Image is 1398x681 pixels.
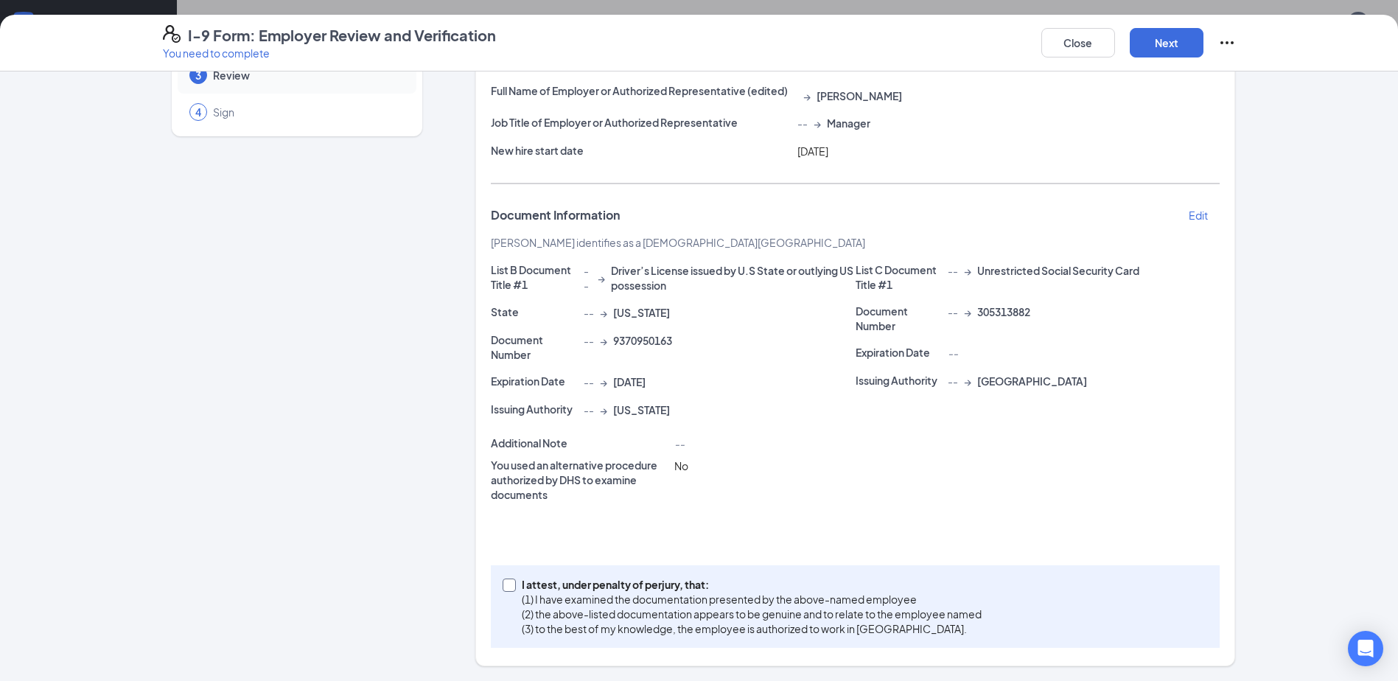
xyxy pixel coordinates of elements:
p: You used an alternative procedure authorized by DHS to examine documents [491,458,668,502]
span: → [814,116,821,130]
span: Driver’s License issued by U.S State or outlying US possession [611,263,856,293]
p: I attest, under penalty of perjury, that: [522,577,982,592]
div: Open Intercom Messenger [1348,631,1383,666]
span: 305313882 [977,304,1030,319]
p: (1) I have examined the documentation presented by the above-named employee [522,592,982,607]
span: -- [948,346,958,360]
span: → [598,270,605,285]
span: [US_STATE] [613,402,670,417]
span: [PERSON_NAME] [817,88,902,103]
span: Manager [827,116,870,130]
p: You need to complete [163,46,496,60]
span: 9370950163 [613,333,672,348]
p: (2) the above-listed documentation appears to be genuine and to relate to the employee named [522,607,982,621]
span: -- [584,263,592,293]
svg: Ellipses [1218,34,1236,52]
span: Sign [213,105,402,119]
p: Job Title of Employer or Authorized Representative [491,115,791,130]
span: No [674,459,688,472]
span: → [600,374,607,389]
p: List C Document Title #1 [856,262,943,292]
span: [DATE] [797,144,828,158]
p: Additional Note [491,436,668,450]
span: -- [948,304,958,319]
span: [DATE] [613,374,646,389]
span: 4 [195,105,201,119]
span: -- [948,374,958,388]
p: Issuing Authority [491,402,578,416]
span: Unrestricted Social Security Card [977,263,1139,278]
span: → [964,263,971,278]
p: List B Document Title #1 [491,262,578,292]
button: Close [1041,28,1115,57]
p: State [491,304,578,319]
h4: I-9 Form: Employer Review and Verification [188,25,496,46]
span: -- [948,263,958,278]
p: New hire start date [491,143,791,158]
span: -- [584,333,594,348]
span: [US_STATE] [613,305,670,320]
p: Expiration Date [491,374,578,388]
p: Document Number [856,304,943,333]
span: -- [584,305,594,320]
span: → [600,333,607,348]
p: Document Number [491,332,578,362]
span: -- [674,437,685,450]
p: Edit [1189,208,1208,223]
span: → [803,88,811,103]
p: Expiration Date [856,345,943,360]
span: Document Information [491,208,620,223]
span: [PERSON_NAME] identifies as a [DEMOGRAPHIC_DATA][GEOGRAPHIC_DATA] [491,236,865,249]
span: [GEOGRAPHIC_DATA] [977,374,1087,388]
span: 3 [195,68,201,83]
p: (3) to the best of my knowledge, the employee is authorized to work in [GEOGRAPHIC_DATA]. [522,621,982,636]
span: → [964,374,971,388]
span: -- [584,402,594,417]
span: → [600,305,607,320]
span: Review [213,68,402,83]
span: -- [797,116,808,130]
svg: FormI9EVerifyIcon [163,25,181,43]
span: -- [584,374,594,389]
p: Full Name of Employer or Authorized Representative (edited) [491,83,791,98]
span: → [600,402,607,417]
button: Next [1130,28,1203,57]
p: Issuing Authority [856,373,943,388]
span: → [964,304,971,319]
